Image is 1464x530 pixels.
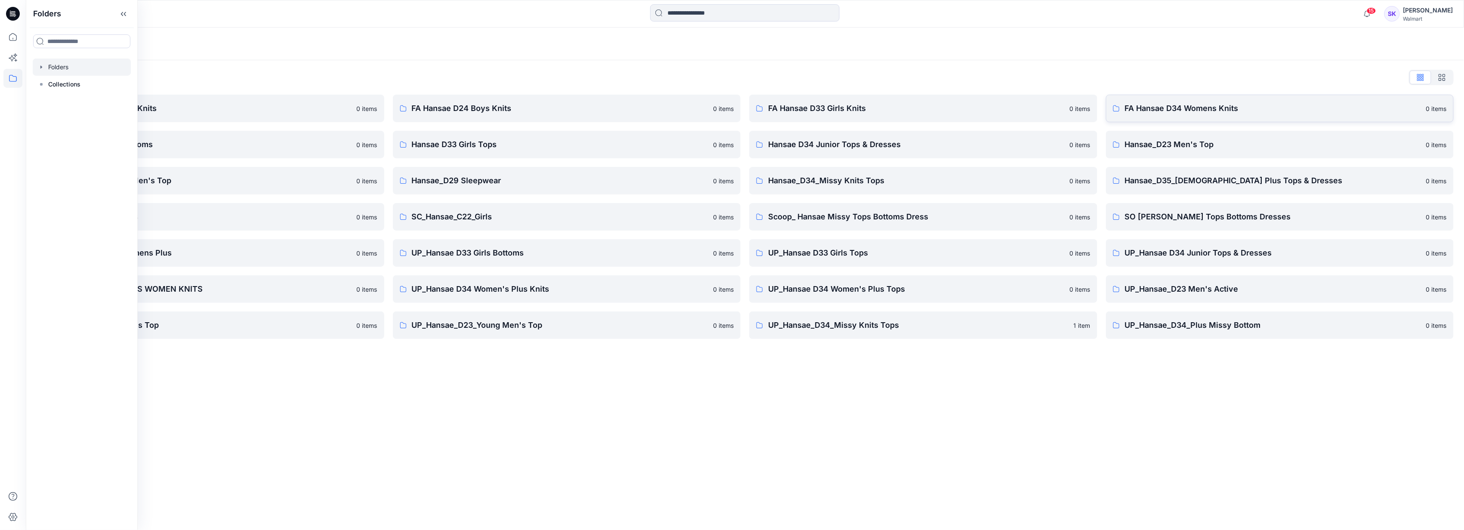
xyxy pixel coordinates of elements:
[1106,167,1454,194] a: Hansae_D35_[DEMOGRAPHIC_DATA] Plus Tops & Dresses0 items
[1426,285,1447,294] p: 0 items
[36,131,384,158] a: Hansae D33 Girls Bottoms0 items
[36,311,384,339] a: UP_Hansae_D23 Men's Top0 items
[1106,275,1454,303] a: UP_Hansae_D23 Men's Active0 items
[1106,311,1454,339] a: UP_Hansae_D34_Plus Missy Bottom0 items
[55,211,352,223] p: SC_Hansae_C22_Boys
[393,275,741,303] a: UP_Hansae D34 Women's Plus Knits0 items
[1426,104,1447,113] p: 0 items
[749,131,1097,158] a: Hansae D34 Junior Tops & Dresses0 items
[1403,15,1453,22] div: Walmart
[412,102,708,114] p: FA Hansae D24 Boys Knits
[36,167,384,194] a: Hansae_D23_Young Men's Top0 items
[749,95,1097,122] a: FA Hansae D33 Girls Knits0 items
[1070,104,1090,113] p: 0 items
[393,131,741,158] a: Hansae D33 Girls Tops0 items
[713,176,734,185] p: 0 items
[55,319,352,331] p: UP_Hansae_D23 Men's Top
[768,102,1065,114] p: FA Hansae D33 Girls Knits
[749,239,1097,267] a: UP_Hansae D33 Girls Tops0 items
[1106,239,1454,267] a: UP_Hansae D34 Junior Tops & Dresses0 items
[1426,213,1447,222] p: 0 items
[1125,283,1421,295] p: UP_Hansae_D23 Men's Active
[713,321,734,330] p: 0 items
[1125,102,1421,114] p: FA Hansae D34 Womens Knits
[749,203,1097,231] a: Scoop_ Hansae Missy Tops Bottoms Dress0 items
[768,247,1065,259] p: UP_Hansae D33 Girls Tops
[1070,213,1090,222] p: 0 items
[55,139,352,151] p: Hansae D33 Girls Bottoms
[768,211,1065,223] p: Scoop_ Hansae Missy Tops Bottoms Dress
[357,321,377,330] p: 0 items
[713,285,734,294] p: 0 items
[412,247,708,259] p: UP_Hansae D33 Girls Bottoms
[36,95,384,122] a: FA Hansae D23 Mens Knits0 items
[412,211,708,223] p: SC_Hansae_C22_Girls
[357,249,377,258] p: 0 items
[55,247,352,259] p: UP HANSAE D34 Womens Plus
[713,104,734,113] p: 0 items
[1384,6,1400,22] div: SK
[1070,249,1090,258] p: 0 items
[48,79,80,89] p: Collections
[55,175,352,187] p: Hansae_D23_Young Men's Top
[357,176,377,185] p: 0 items
[768,319,1069,331] p: UP_Hansae_D34_Missy Knits Tops
[713,213,734,222] p: 0 items
[1070,140,1090,149] p: 0 items
[1074,321,1090,330] p: 1 item
[1426,321,1447,330] p: 0 items
[393,239,741,267] a: UP_Hansae D33 Girls Bottoms0 items
[713,140,734,149] p: 0 items
[1403,5,1453,15] div: [PERSON_NAME]
[55,102,352,114] p: FA Hansae D23 Mens Knits
[393,203,741,231] a: SC_Hansae_C22_Girls0 items
[1426,249,1447,258] p: 0 items
[412,175,708,187] p: Hansae_D29 Sleepwear
[749,167,1097,194] a: Hansae_D34_Missy Knits Tops0 items
[412,139,708,151] p: Hansae D33 Girls Tops
[357,140,377,149] p: 0 items
[768,283,1065,295] p: UP_Hansae D34 Women's Plus Tops
[1106,131,1454,158] a: Hansae_D23 Men's Top0 items
[55,283,352,295] p: UP_HANSAE D34 PLUS WOMEN KNITS
[36,203,384,231] a: SC_Hansae_C22_Boys0 items
[393,311,741,339] a: UP_Hansae_D23_Young Men's Top0 items
[1426,140,1447,149] p: 0 items
[1125,319,1421,331] p: UP_Hansae_D34_Plus Missy Bottom
[768,175,1065,187] p: Hansae_D34_Missy Knits Tops
[749,275,1097,303] a: UP_Hansae D34 Women's Plus Tops0 items
[749,311,1097,339] a: UP_Hansae_D34_Missy Knits Tops1 item
[1125,211,1421,223] p: SO [PERSON_NAME] Tops Bottoms Dresses
[1426,176,1447,185] p: 0 items
[1106,95,1454,122] a: FA Hansae D34 Womens Knits0 items
[1125,139,1421,151] p: Hansae_D23 Men's Top
[357,285,377,294] p: 0 items
[1070,285,1090,294] p: 0 items
[36,239,384,267] a: UP HANSAE D34 Womens Plus0 items
[1070,176,1090,185] p: 0 items
[357,104,377,113] p: 0 items
[1106,203,1454,231] a: SO [PERSON_NAME] Tops Bottoms Dresses0 items
[713,249,734,258] p: 0 items
[1367,7,1376,14] span: 15
[393,167,741,194] a: Hansae_D29 Sleepwear0 items
[1125,247,1421,259] p: UP_Hansae D34 Junior Tops & Dresses
[412,319,708,331] p: UP_Hansae_D23_Young Men's Top
[357,213,377,222] p: 0 items
[412,283,708,295] p: UP_Hansae D34 Women's Plus Knits
[1125,175,1421,187] p: Hansae_D35_[DEMOGRAPHIC_DATA] Plus Tops & Dresses
[36,275,384,303] a: UP_HANSAE D34 PLUS WOMEN KNITS0 items
[768,139,1065,151] p: Hansae D34 Junior Tops & Dresses
[393,95,741,122] a: FA Hansae D24 Boys Knits0 items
